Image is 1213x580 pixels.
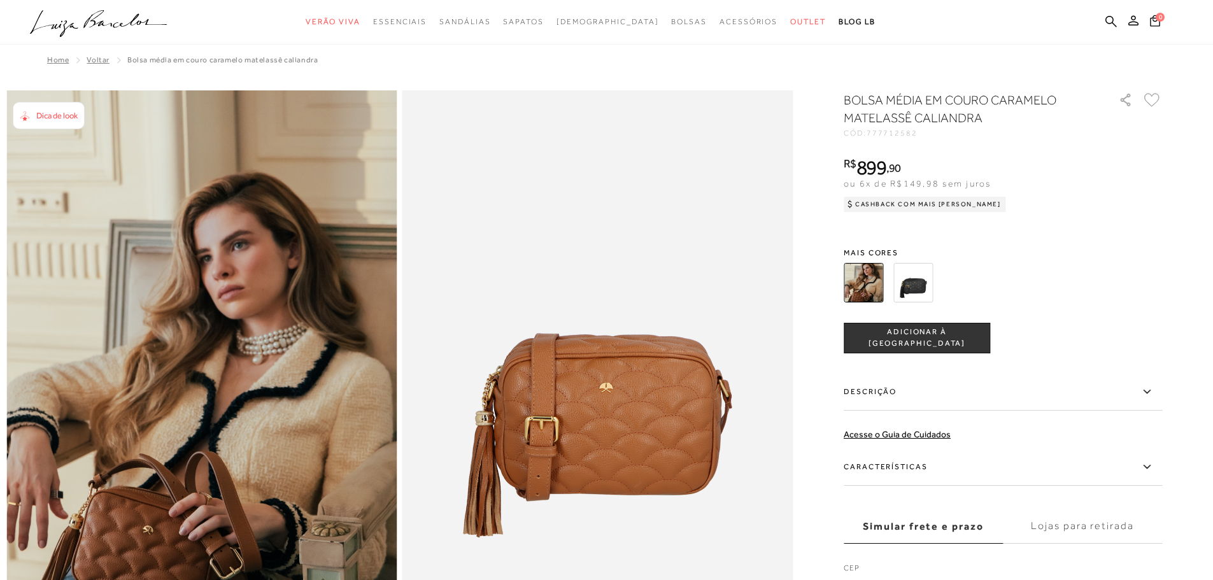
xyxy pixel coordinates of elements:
[1146,14,1164,31] button: 0
[889,161,901,174] span: 90
[844,91,1082,127] h1: BOLSA MÉDIA EM COURO CARAMELO MATELASSÊ CALIANDRA
[844,562,1162,580] label: CEP
[373,10,427,34] a: noSubCategoriesText
[844,509,1003,544] label: Simular frete e prazo
[557,17,659,26] span: [DEMOGRAPHIC_DATA]
[844,249,1162,257] span: Mais cores
[127,55,318,64] span: BOLSA MÉDIA EM COURO CARAMELO MATELASSÊ CALIANDRA
[1156,13,1165,22] span: 0
[790,17,826,26] span: Outlet
[671,17,707,26] span: Bolsas
[720,17,777,26] span: Acessórios
[671,10,707,34] a: noSubCategoriesText
[790,10,826,34] a: noSubCategoriesText
[36,111,78,120] span: Dica de look
[844,178,991,188] span: ou 6x de R$149,98 sem juros
[844,449,1162,486] label: Características
[844,263,883,302] img: BOLSA MÉDIA EM COURO CARAMELO MATELASSÊ CALIANDRA
[47,55,69,64] a: Home
[839,10,876,34] a: BLOG LB
[844,129,1098,137] div: CÓD:
[839,17,876,26] span: BLOG LB
[1003,509,1162,544] label: Lojas para retirada
[373,17,427,26] span: Essenciais
[867,129,918,138] span: 777712582
[557,10,659,34] a: noSubCategoriesText
[306,17,360,26] span: Verão Viva
[844,327,990,349] span: ADICIONAR À [GEOGRAPHIC_DATA]
[439,17,490,26] span: Sandálias
[306,10,360,34] a: noSubCategoriesText
[856,156,886,179] span: 899
[503,10,543,34] a: noSubCategoriesText
[439,10,490,34] a: noSubCategoriesText
[886,162,901,174] i: ,
[893,263,933,302] img: BOLSA MÉDIA EM COURO PRETO MATELASSÊ CALIANDRA
[844,197,1006,212] div: Cashback com Mais [PERSON_NAME]
[720,10,777,34] a: noSubCategoriesText
[87,55,110,64] a: Voltar
[844,323,990,353] button: ADICIONAR À [GEOGRAPHIC_DATA]
[503,17,543,26] span: Sapatos
[844,429,951,439] a: Acesse o Guia de Cuidados
[844,158,856,169] i: R$
[844,374,1162,411] label: Descrição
